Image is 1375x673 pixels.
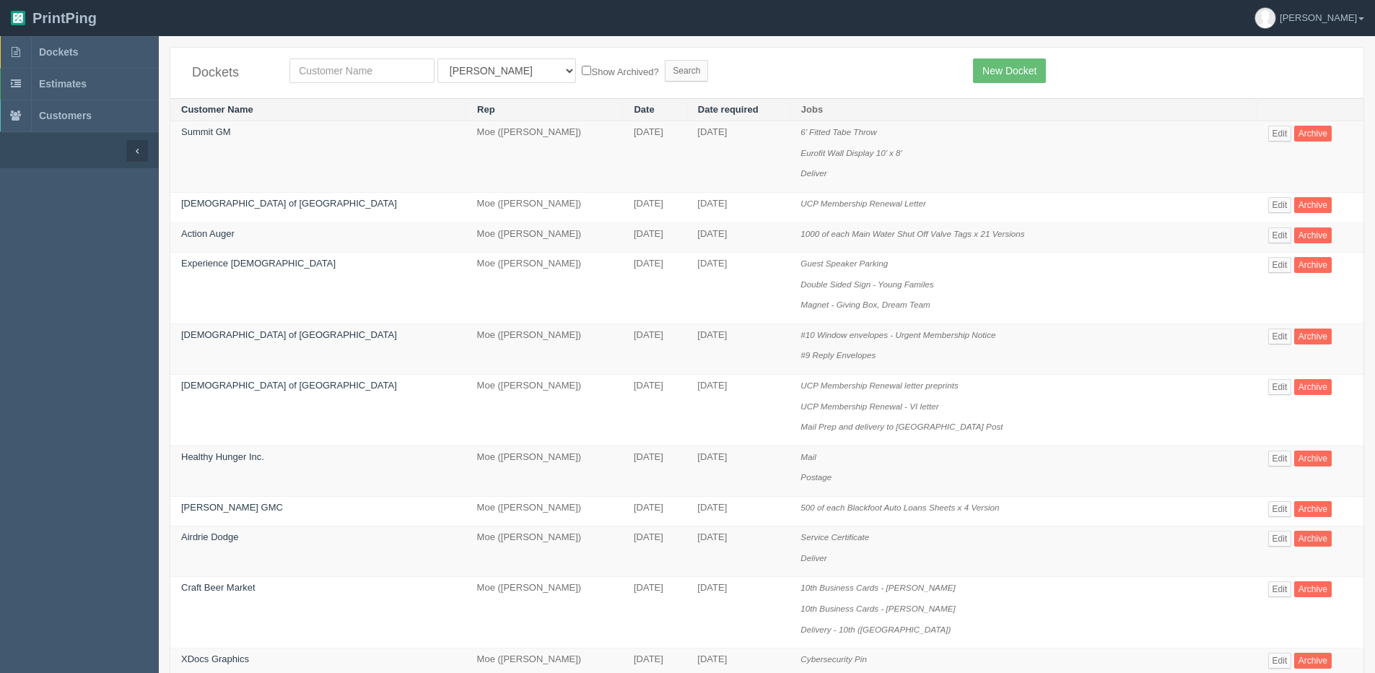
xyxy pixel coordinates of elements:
td: [DATE] [623,374,686,446]
th: Jobs [790,98,1257,121]
td: [DATE] [623,121,686,193]
h4: Dockets [192,66,268,80]
a: Archive [1294,126,1332,142]
td: [DATE] [686,193,790,223]
input: Show Archived? [582,66,591,75]
a: Archive [1294,197,1332,213]
a: Archive [1294,227,1332,243]
a: Edit [1268,126,1292,142]
i: Guest Speaker Parking [800,259,888,268]
td: [DATE] [686,121,790,193]
a: Edit [1268,531,1292,547]
i: 6’ Fitted Tabe Throw [800,127,876,136]
a: Edit [1268,329,1292,344]
a: [DEMOGRAPHIC_DATA] of [GEOGRAPHIC_DATA] [181,198,397,209]
input: Search [665,60,708,82]
a: Healthy Hunger Inc. [181,451,264,462]
i: UCP Membership Renewal letter preprints [800,381,958,390]
a: Date [634,104,654,115]
span: Estimates [39,78,87,90]
a: Edit [1268,379,1292,395]
span: Dockets [39,46,78,58]
i: Double Sided Sign - Young Familes [800,279,933,289]
a: Archive [1294,257,1332,273]
i: Postage [800,472,831,482]
td: Moe ([PERSON_NAME]) [466,374,623,446]
label: Show Archived? [582,63,658,79]
td: Moe ([PERSON_NAME]) [466,222,623,253]
i: Mail Prep and delivery to [GEOGRAPHIC_DATA] Post [800,422,1003,431]
i: #10 Window envelopes - Urgent Membership Notice [800,330,995,339]
i: Service Certificate [800,532,869,542]
a: Edit [1268,257,1292,273]
i: Deliver [800,168,826,178]
a: Action Auger [181,228,235,239]
img: avatar_default-7531ab5dedf162e01f1e0bb0964e6a185e93c5c22dfe317fb01d7f8cd2b1632c.jpg [1255,8,1275,28]
a: New Docket [973,58,1046,83]
td: [DATE] [623,577,686,648]
td: [DATE] [623,324,686,374]
i: 10th Business Cards - [PERSON_NAME] [800,604,955,613]
a: Edit [1268,227,1292,243]
a: Date required [698,104,759,115]
i: Delivery - 10th ([GEOGRAPHIC_DATA]) [800,625,951,634]
td: Moe ([PERSON_NAME]) [466,121,623,193]
i: UCP Membership Renewal Letter [800,199,926,208]
td: Moe ([PERSON_NAME]) [466,446,623,496]
i: 10th Business Cards - [PERSON_NAME] [800,583,955,592]
i: Cybersecurity Pin [800,654,867,664]
a: Rep [477,104,495,115]
i: Mail [800,452,816,461]
a: Archive [1294,329,1332,344]
i: UCP Membership Renewal - VI letter [800,401,938,411]
td: [DATE] [686,222,790,253]
td: Moe ([PERSON_NAME]) [466,496,623,526]
td: Moe ([PERSON_NAME]) [466,193,623,223]
a: Summit GM [181,126,231,137]
td: [DATE] [686,324,790,374]
a: Edit [1268,501,1292,517]
i: 500 of each Blackfoot Auto Loans Sheets x 4 Version [800,503,999,512]
span: Customers [39,110,92,121]
a: [DEMOGRAPHIC_DATA] of [GEOGRAPHIC_DATA] [181,380,397,391]
a: Archive [1294,581,1332,597]
a: Edit [1268,581,1292,597]
a: [DEMOGRAPHIC_DATA] of [GEOGRAPHIC_DATA] [181,329,397,340]
i: Eurofit Wall Display 10’ x 8’ [800,148,902,157]
i: Deliver [800,553,826,563]
i: 1000 of each Main Water Shut Off Valve Tags x 21 Versions [800,229,1024,238]
td: Moe ([PERSON_NAME]) [466,526,623,577]
a: XDocs Graphics [181,654,249,664]
td: [DATE] [623,253,686,324]
td: [DATE] [686,577,790,648]
a: Edit [1268,451,1292,466]
i: Magnet - Giving Box, Dream Team [800,300,930,309]
a: Craft Beer Market [181,582,256,593]
a: Archive [1294,501,1332,517]
td: [DATE] [686,526,790,577]
a: Archive [1294,379,1332,395]
td: [DATE] [623,222,686,253]
a: Archive [1294,531,1332,547]
i: #9 Reply Envelopes [800,350,876,360]
td: [DATE] [623,496,686,526]
td: [DATE] [623,526,686,577]
td: Moe ([PERSON_NAME]) [466,253,623,324]
td: [DATE] [686,446,790,496]
td: [DATE] [623,446,686,496]
td: [DATE] [686,253,790,324]
td: Moe ([PERSON_NAME]) [466,324,623,374]
a: Customer Name [181,104,253,115]
td: [DATE] [686,374,790,446]
td: [DATE] [623,193,686,223]
input: Customer Name [289,58,435,83]
img: logo-3e63b451c926e2ac314895c53de4908e5d424f24456219fb08d385ab2e579770.png [11,11,25,25]
td: [DATE] [686,496,790,526]
a: [PERSON_NAME] GMC [181,502,283,513]
a: Edit [1268,197,1292,213]
td: Moe ([PERSON_NAME]) [466,577,623,648]
a: Edit [1268,653,1292,669]
a: Experience [DEMOGRAPHIC_DATA] [181,258,336,269]
a: Airdrie Dodge [181,531,239,542]
a: Archive [1294,653,1332,669]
